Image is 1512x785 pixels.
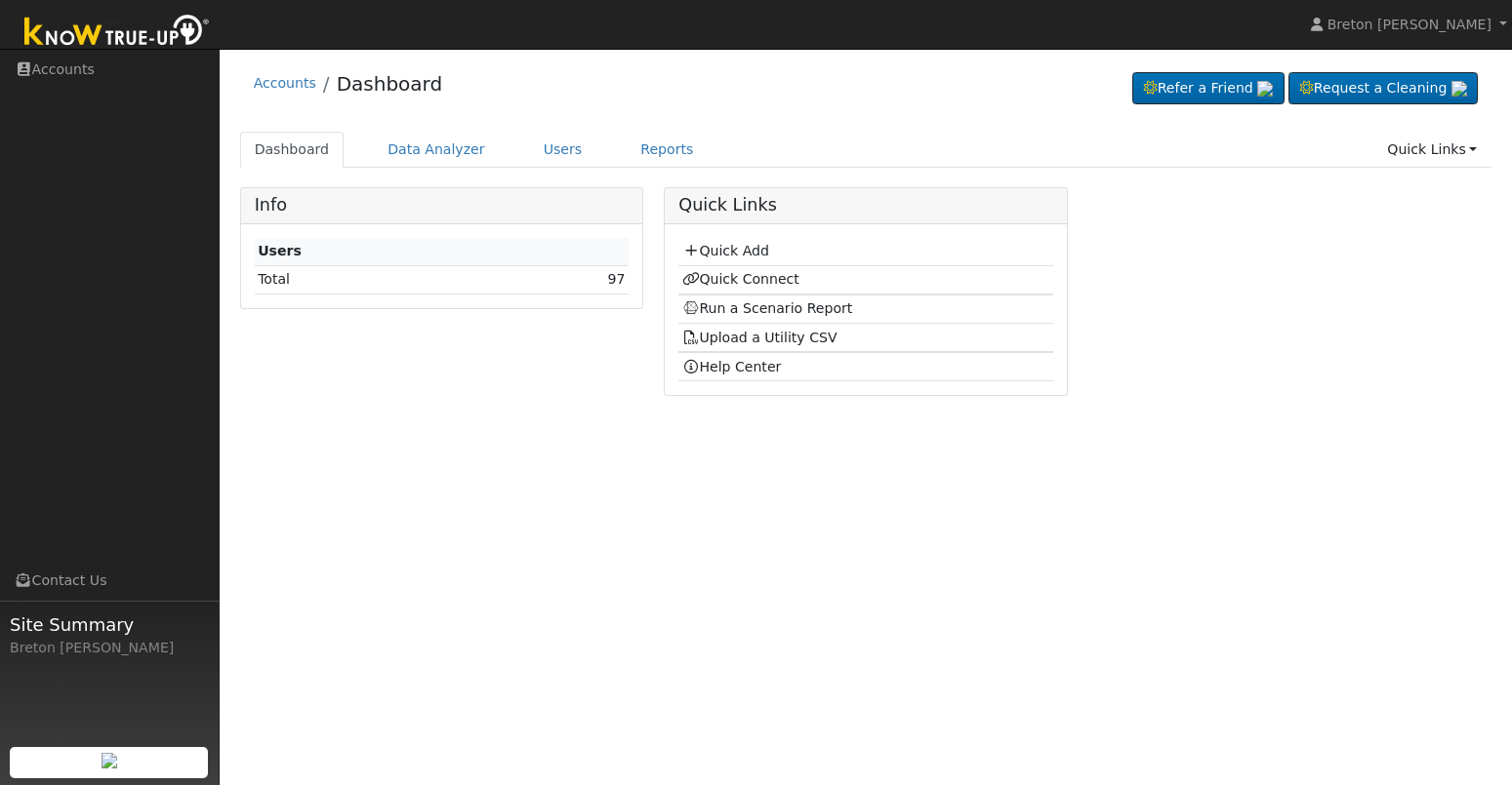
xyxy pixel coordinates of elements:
a: Dashboard [240,132,345,168]
a: Accounts [254,75,316,91]
a: Refer a Friend [1132,72,1285,105]
img: retrieve [1257,81,1273,97]
img: retrieve [102,753,117,768]
span: Breton [PERSON_NAME] [1328,17,1492,32]
span: Site Summary [10,611,209,638]
a: Request a Cleaning [1288,72,1478,105]
img: Know True-Up [15,11,220,55]
img: retrieve [1451,81,1467,97]
a: Reports [626,132,708,168]
a: Dashboard [337,72,443,96]
a: Quick Links [1372,132,1492,168]
a: Data Analyzer [373,132,500,168]
div: Breton [PERSON_NAME] [10,638,209,658]
a: Users [529,132,597,168]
